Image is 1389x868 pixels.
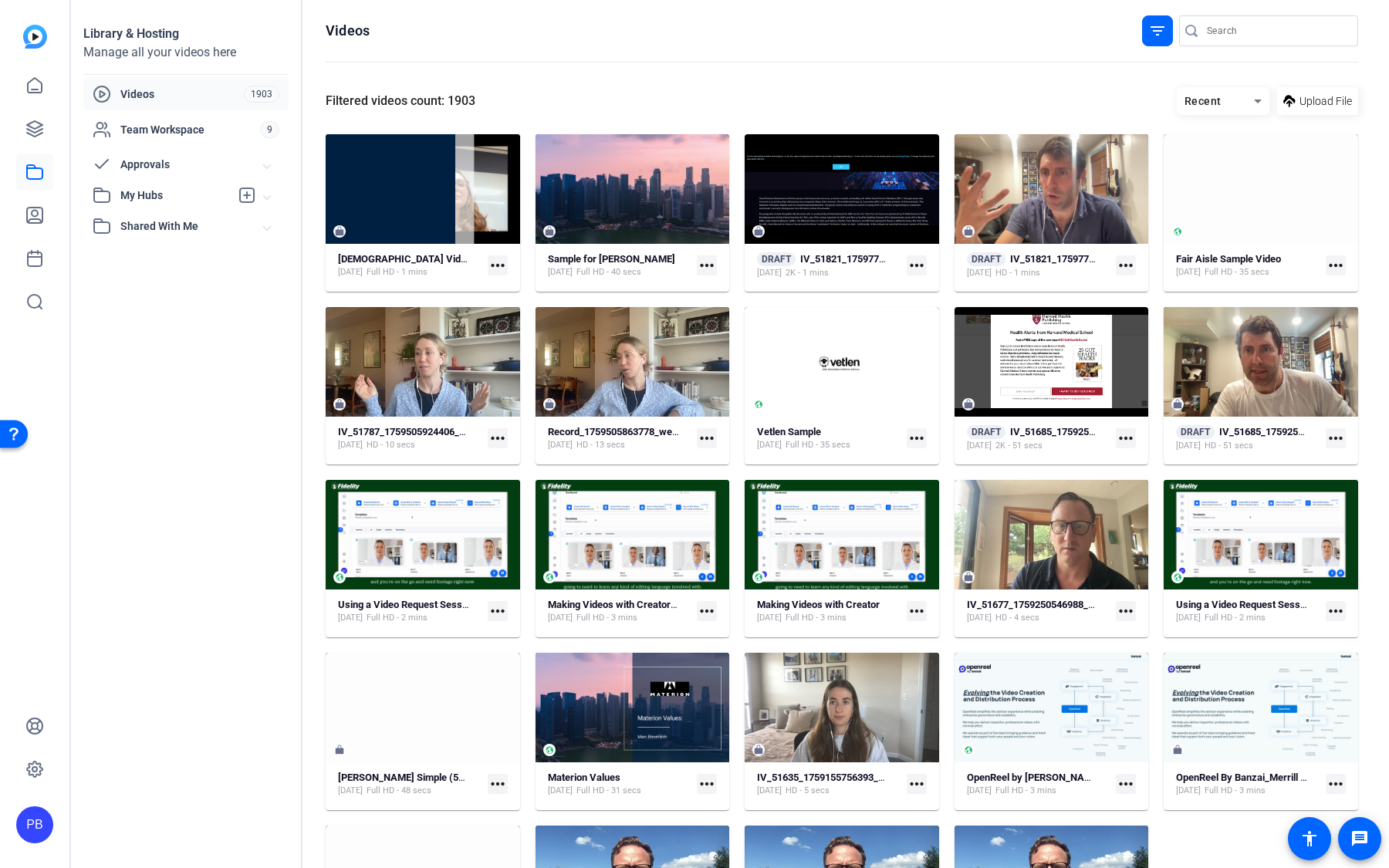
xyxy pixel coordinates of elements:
[995,440,1043,452] span: 2K - 51 secs
[120,218,264,235] span: Shared With Me
[548,599,691,624] a: Making Videos with Creator - Slab Font[DATE]Full HD - 3 mins
[576,266,641,279] span: Full HD - 40 secs
[757,612,782,624] span: [DATE]
[967,267,992,279] span: [DATE]
[967,772,1110,797] a: OpenReel by [PERSON_NAME]/BOA[DATE]Full HD - 3 mins
[1176,440,1201,452] span: [DATE]
[1010,426,1162,437] strong: IV_51685_1759254523212_screen
[967,785,992,797] span: [DATE]
[697,255,717,275] mat-icon: more_horiz
[367,439,415,451] span: HD - 10 secs
[488,428,508,448] mat-icon: more_horiz
[800,253,952,265] strong: IV_51821_1759777897471_screen
[548,599,720,610] strong: Making Videos with Creator - Slab Font
[967,599,1110,624] a: IV_51677_1759250546988_webcam[DATE]HD - 4 secs
[367,785,431,797] span: Full HD - 48 secs
[757,599,880,610] strong: Making Videos with Creator
[1205,266,1269,279] span: Full HD - 35 secs
[1299,93,1352,110] span: Upload File
[576,785,641,797] span: Full HD - 31 secs
[995,785,1056,797] span: Full HD - 3 mins
[967,599,1126,610] strong: IV_51677_1759250546988_webcam
[338,253,482,279] a: [DEMOGRAPHIC_DATA] Video[DATE]Full HD - 1 mins
[1116,774,1136,794] mat-icon: more_horiz
[967,252,1110,279] a: DRAFTIV_51821_1759777897471_webcam[DATE]HD - 1 mins
[488,774,508,794] mat-icon: more_horiz
[967,425,1005,439] span: DRAFT
[1205,440,1253,452] span: HD - 51 secs
[83,180,289,211] mat-expansion-panel-header: My Hubs
[367,612,428,624] span: Full HD - 2 mins
[786,439,850,451] span: Full HD - 35 secs
[1116,255,1136,275] mat-icon: more_horiz
[23,25,47,49] img: blue-gradient.svg
[1205,612,1266,624] span: Full HD - 2 mins
[1176,599,1320,624] a: Using a Video Request Session[DATE]Full HD - 2 mins
[83,43,289,62] div: Manage all your videos here
[995,612,1039,624] span: HD - 4 secs
[338,785,363,797] span: [DATE]
[488,255,508,275] mat-icon: more_horiz
[786,785,830,797] span: HD - 5 secs
[1185,95,1222,107] span: Recent
[260,121,279,138] span: 9
[1326,774,1346,794] mat-icon: more_horiz
[326,22,370,40] h1: Videos
[1219,426,1378,437] strong: IV_51685_1759254523212_webcam
[548,266,573,279] span: [DATE]
[995,267,1040,279] span: HD - 1 mins
[757,439,782,451] span: [DATE]
[367,266,428,279] span: Full HD - 1 mins
[757,785,782,797] span: [DATE]
[488,601,508,621] mat-icon: more_horiz
[548,612,573,624] span: [DATE]
[338,772,482,797] a: [PERSON_NAME] Simple (51671)[DATE]Full HD - 48 secs
[548,426,697,437] strong: Record_1759505863778_webcam
[548,772,691,797] a: Materion Values[DATE]Full HD - 31 secs
[907,255,927,275] mat-icon: more_horiz
[697,428,717,448] mat-icon: more_horiz
[548,426,691,451] a: Record_1759505863778_webcam[DATE]HD - 13 secs
[1176,785,1201,797] span: [DATE]
[338,612,363,624] span: [DATE]
[1176,599,1313,610] strong: Using a Video Request Session
[548,785,573,797] span: [DATE]
[548,439,573,451] span: [DATE]
[83,25,289,43] div: Library & Hosting
[967,440,992,452] span: [DATE]
[576,612,637,624] span: Full HD - 3 mins
[338,266,363,279] span: [DATE]
[338,772,484,783] strong: [PERSON_NAME] Simple (51671)
[83,149,289,180] mat-expansion-panel-header: Approvals
[697,774,717,794] mat-icon: more_horiz
[697,601,717,621] mat-icon: more_horiz
[1176,425,1320,452] a: DRAFTIV_51685_1759254523212_webcam[DATE]HD - 51 secs
[120,157,264,173] span: Approvals
[338,426,497,437] strong: IV_51787_1759505924406_webcam
[1350,829,1369,848] mat-icon: message
[548,253,691,279] a: Sample for [PERSON_NAME][DATE]Full HD - 40 secs
[1326,255,1346,275] mat-icon: more_horiz
[338,599,482,624] a: Using a Video Request Session - Slab Font[DATE]Full HD - 2 mins
[1176,772,1320,797] a: OpenReel By Banzai_Merrill [PERSON_NAME].pptx (2)[DATE]Full HD - 3 mins
[576,439,625,451] span: HD - 13 secs
[967,252,1005,266] span: DRAFT
[1300,829,1319,848] mat-icon: accessibility
[1010,253,1169,265] strong: IV_51821_1759777897471_webcam
[786,267,829,279] span: 2K - 1 mins
[1205,785,1266,797] span: Full HD - 3 mins
[1148,22,1167,40] mat-icon: filter_list
[1326,428,1346,448] mat-icon: more_horiz
[16,806,53,843] div: PB
[338,439,363,451] span: [DATE]
[786,612,847,624] span: Full HD - 3 mins
[1116,428,1136,448] mat-icon: more_horiz
[548,253,675,265] strong: Sample for [PERSON_NAME]
[757,772,901,797] a: IV_51635_1759155756393_webcam[DATE]HD - 5 secs
[1326,601,1346,621] mat-icon: more_horiz
[967,772,1125,783] strong: OpenReel by [PERSON_NAME]/BOA
[1176,266,1201,279] span: [DATE]
[757,252,901,279] a: DRAFTIV_51821_1759777897471_screen[DATE]2K - 1 mins
[967,612,992,624] span: [DATE]
[244,86,279,103] span: 1903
